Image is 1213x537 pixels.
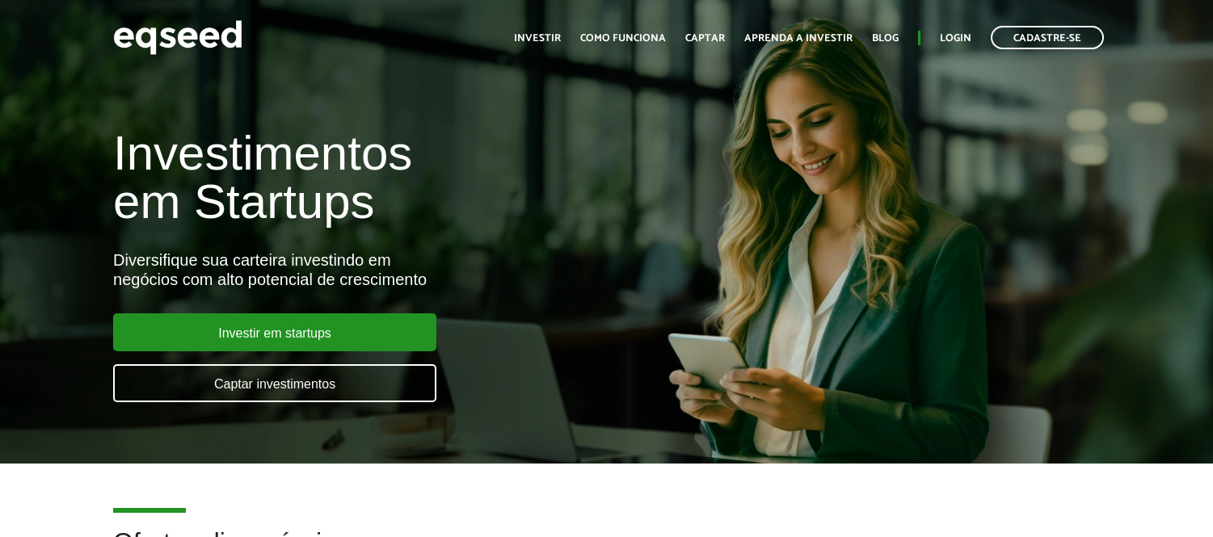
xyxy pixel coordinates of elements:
div: Diversifique sua carteira investindo em negócios com alto potencial de crescimento [113,250,696,289]
a: Investir em startups [113,313,436,351]
a: Login [940,33,971,44]
img: EqSeed [113,16,242,59]
a: Blog [872,33,899,44]
a: Cadastre-se [991,26,1104,49]
a: Captar [685,33,725,44]
a: Investir [514,33,561,44]
a: Como funciona [580,33,666,44]
a: Captar investimentos [113,364,436,402]
a: Aprenda a investir [744,33,853,44]
h1: Investimentos em Startups [113,129,696,226]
